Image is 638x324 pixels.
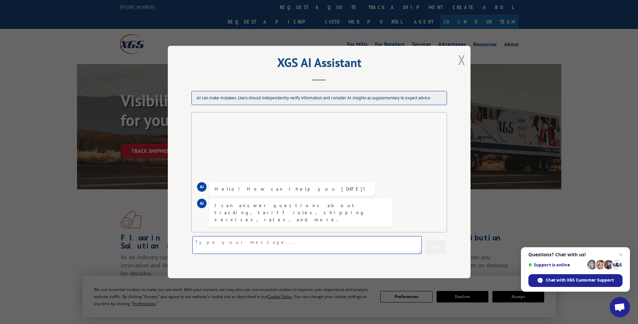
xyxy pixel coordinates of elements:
h2: XGS AI Assistant [185,58,454,71]
span: Chat with XGS Customer Support [546,277,614,283]
span: Questions? Chat with us! [528,252,623,257]
span: Close chat [617,251,625,259]
div: AI [197,199,207,208]
button: Close modal [458,51,465,69]
div: Chat with XGS Customer Support [528,274,623,287]
div: I can answer questions about tracking, tariff rules, shipping services, rates, and more. [215,202,387,223]
div: Open chat [610,297,630,317]
div: AI [197,182,207,192]
button: Send [425,240,446,254]
div: AI can make mistakes. Users should independently verify information and consider AI insights as s... [191,91,447,105]
span: Support is online [528,262,585,267]
div: Hello! How can I help you [DATE]? [215,186,370,193]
